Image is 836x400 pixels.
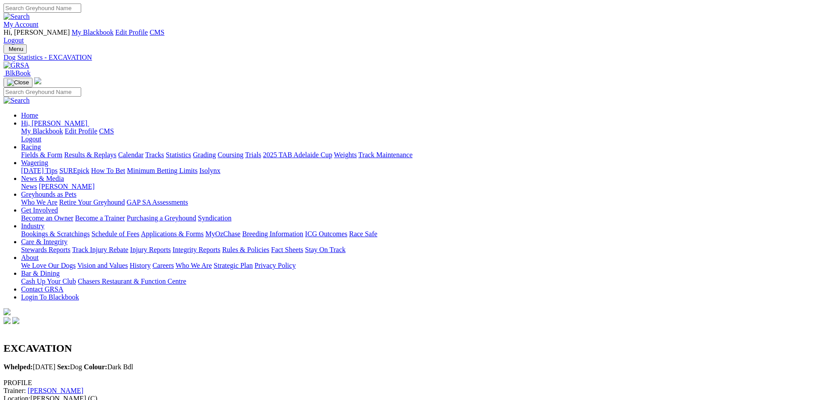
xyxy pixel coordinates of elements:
a: Care & Integrity [21,238,68,245]
a: Get Involved [21,206,58,214]
a: Dog Statistics - EXCAVATION [4,54,832,61]
a: Logout [4,36,24,44]
a: Purchasing a Greyhound [127,214,196,222]
img: facebook.svg [4,317,11,324]
h2: EXCAVATION [4,342,832,354]
input: Search [4,87,81,97]
a: Calendar [118,151,144,159]
a: Minimum Betting Limits [127,167,197,174]
input: Search [4,4,81,13]
a: Bar & Dining [21,270,60,277]
a: Vision and Values [77,262,128,269]
a: Login To Blackbook [21,293,79,301]
div: PROFILE [4,379,832,387]
img: Close [7,79,29,86]
span: Dog [57,363,82,371]
a: Cash Up Your Club [21,277,76,285]
a: [PERSON_NAME] [28,387,83,394]
a: Become an Owner [21,214,73,222]
b: Colour: [84,363,107,371]
a: Track Injury Rebate [72,246,128,253]
span: Hi, [PERSON_NAME] [4,29,70,36]
a: Greyhounds as Pets [21,191,76,198]
a: Edit Profile [115,29,148,36]
a: [DATE] Tips [21,167,57,174]
a: Results & Replays [64,151,116,159]
a: Track Maintenance [359,151,413,159]
b: Sex: [57,363,70,371]
a: How To Bet [91,167,126,174]
a: Strategic Plan [214,262,253,269]
a: Breeding Information [242,230,303,238]
span: [DATE] [4,363,55,371]
a: Privacy Policy [255,262,296,269]
div: Care & Integrity [21,246,832,254]
a: Hi, [PERSON_NAME] [21,119,89,127]
img: logo-grsa-white.png [4,308,11,315]
div: Bar & Dining [21,277,832,285]
div: My Account [4,29,832,44]
a: Edit Profile [65,127,97,135]
a: Applications & Forms [141,230,204,238]
a: ICG Outcomes [305,230,347,238]
a: Careers [152,262,174,269]
a: CMS [150,29,165,36]
a: History [129,262,151,269]
a: Coursing [218,151,244,159]
a: Industry [21,222,44,230]
a: News & Media [21,175,64,182]
img: logo-grsa-white.png [34,77,41,84]
a: Race Safe [349,230,377,238]
a: Trials [245,151,261,159]
a: Rules & Policies [222,246,269,253]
div: Get Involved [21,214,832,222]
a: Racing [21,143,41,151]
a: We Love Our Dogs [21,262,75,269]
a: Contact GRSA [21,285,63,293]
a: Statistics [166,151,191,159]
a: Become a Trainer [75,214,125,222]
a: Weights [334,151,357,159]
div: About [21,262,832,270]
a: Injury Reports [130,246,171,253]
span: BlkBook [5,69,31,77]
a: Stewards Reports [21,246,70,253]
div: Greyhounds as Pets [21,198,832,206]
a: My Account [4,21,39,28]
a: Fields & Form [21,151,62,159]
b: Whelped: [4,363,33,371]
a: Logout [21,135,41,143]
a: BlkBook [4,69,31,77]
a: My Blackbook [21,127,63,135]
a: Who We Are [21,198,57,206]
img: GRSA [4,61,29,69]
a: Chasers Restaurant & Function Centre [78,277,186,285]
a: Syndication [198,214,231,222]
a: Stay On Track [305,246,345,253]
div: Wagering [21,167,832,175]
a: Wagering [21,159,48,166]
a: Isolynx [199,167,220,174]
span: Dark Bdl [84,363,133,371]
div: News & Media [21,183,832,191]
a: [PERSON_NAME] [39,183,94,190]
a: Home [21,112,38,119]
a: My Blackbook [72,29,114,36]
a: Tracks [145,151,164,159]
a: SUREpick [59,167,89,174]
div: Racing [21,151,832,159]
img: twitter.svg [12,317,19,324]
a: GAP SA Assessments [127,198,188,206]
a: CMS [99,127,114,135]
a: News [21,183,37,190]
span: Trainer: [4,387,26,394]
button: Toggle navigation [4,44,27,54]
a: About [21,254,39,261]
div: Hi, [PERSON_NAME] [21,127,832,143]
a: Retire Your Greyhound [59,198,125,206]
a: Bookings & Scratchings [21,230,90,238]
a: Integrity Reports [172,246,220,253]
a: 2025 TAB Adelaide Cup [263,151,332,159]
img: Search [4,97,30,105]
